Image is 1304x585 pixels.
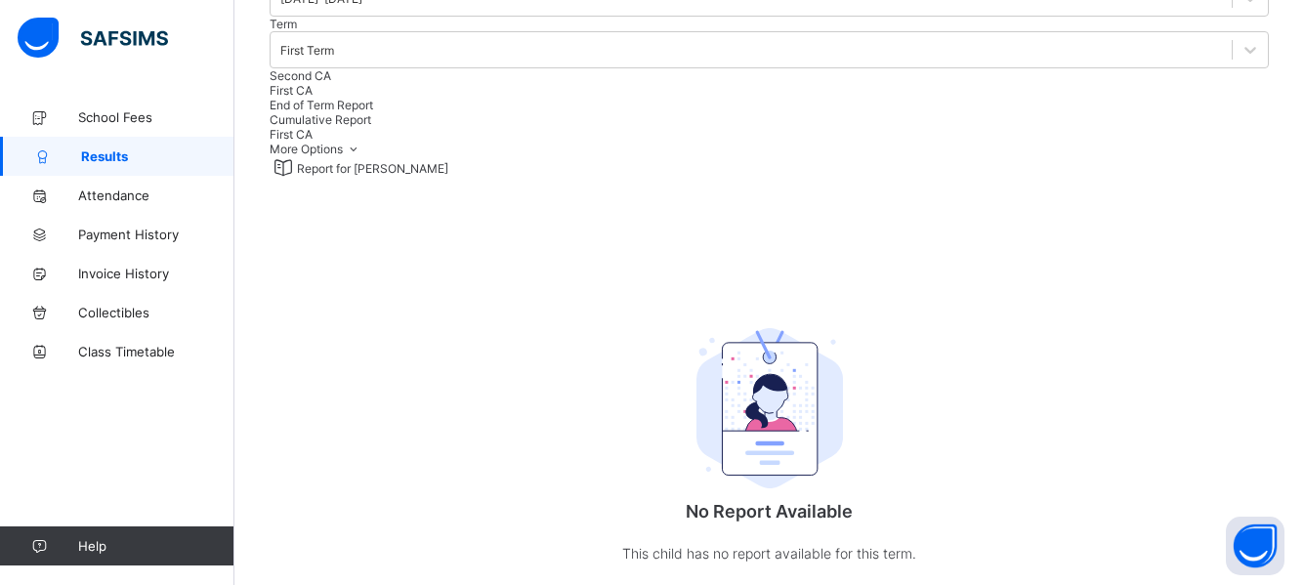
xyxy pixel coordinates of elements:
span: Help [78,538,233,554]
span: Attendance [78,188,234,203]
span: Class Timetable [78,344,234,359]
span: Report for [PERSON_NAME] [297,161,448,176]
img: safsims [18,18,168,59]
span: Term [270,17,297,31]
p: This child has no report available for this term. [574,541,965,565]
p: No Report Available [574,501,965,522]
span: Cumulative Report [270,112,371,127]
span: Payment History [78,227,234,242]
span: Collectibles [78,305,234,320]
button: Open asap [1226,517,1284,575]
div: First Term [280,43,334,58]
span: School Fees [78,109,234,125]
span: Results [81,148,234,164]
span: Second CA [270,68,331,83]
img: student.207b5acb3037b72b59086e8b1a17b1d0.svg [696,328,843,488]
span: Invoice History [78,266,234,281]
span: First CA [270,127,313,142]
span: End of Term Report [270,98,373,112]
span: More Options [270,142,362,156]
span: First CA [270,83,313,98]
